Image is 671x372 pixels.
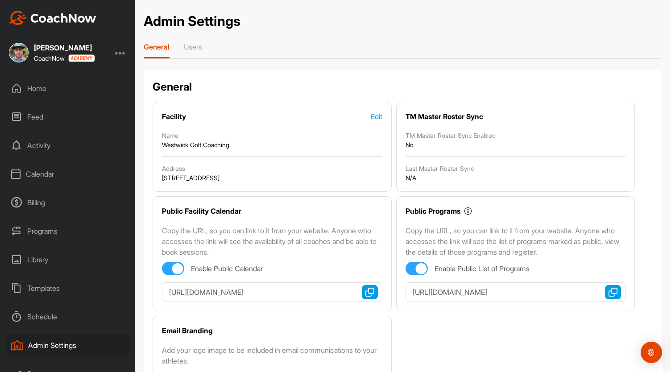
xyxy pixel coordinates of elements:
[406,131,626,140] div: TM Master Roster Sync Enabled
[406,206,460,216] div: Public Programs
[5,306,131,328] div: Schedule
[153,79,192,95] h2: General
[5,77,131,99] div: Home
[365,288,374,297] img: Copy
[406,164,626,173] div: Last Master Roster Sync
[162,111,186,122] div: Facility
[362,285,378,299] button: Copy
[162,325,213,336] div: Email Branding
[162,164,382,173] div: Address
[5,191,131,214] div: Billing
[162,345,382,366] div: Add your logo image to be included in email communications to your athletes.
[162,206,241,216] div: Public Facility Calendar
[184,42,202,51] p: Users
[68,54,95,62] img: CoachNow acadmey
[144,42,170,51] p: General
[406,225,626,257] p: Copy the URL, so you can link to it from your website. Anyone who accesses the link will see the ...
[5,134,131,157] div: Activity
[5,220,131,242] div: Programs
[162,131,382,140] div: Name
[162,173,382,182] div: [STREET_ADDRESS]
[605,285,621,299] button: Copy
[406,140,626,149] div: No
[641,342,662,363] div: Open Intercom Messenger
[9,43,29,62] img: square_c06937ecae3d5ad7bc2ee6c3c95a73cb.jpg
[5,248,131,271] div: Library
[406,173,626,182] div: N/A
[371,111,382,122] div: Edit
[162,140,382,149] div: Westwick Golf Coaching
[609,288,617,297] img: Copy
[435,264,530,273] span: Enable Public List of Programs
[191,264,263,273] span: Enable Public Calendar
[5,277,131,299] div: Templates
[9,11,96,25] img: CoachNow
[34,44,95,51] div: [PERSON_NAME]
[34,54,95,62] div: CoachNow
[144,11,240,31] h1: Admin Settings
[5,334,131,356] div: Admin Settings
[406,111,483,122] div: TM Master Roster Sync
[162,225,382,257] p: Copy the URL, so you can link to it from your website. Anyone who accesses the link will see the ...
[5,163,131,185] div: Calendar
[5,106,131,128] div: Feed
